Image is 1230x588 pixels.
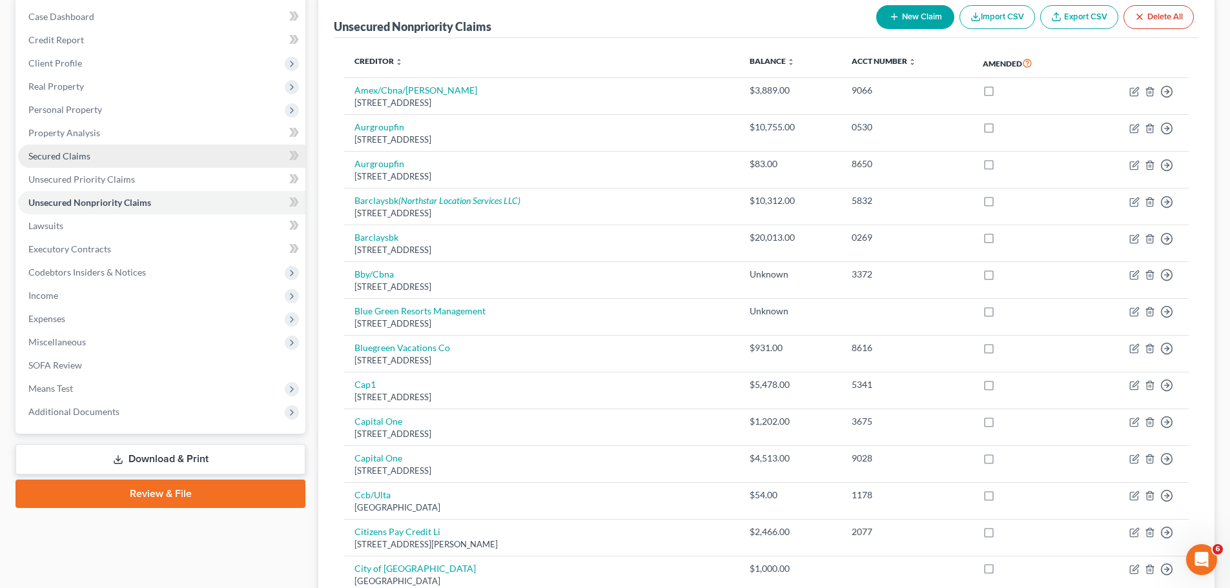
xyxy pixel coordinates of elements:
div: 3675 [852,415,963,428]
div: [STREET_ADDRESS] [354,170,729,183]
div: [STREET_ADDRESS] [354,391,729,403]
div: Unknown [750,305,830,318]
a: Creditor unfold_more [354,56,403,66]
a: Lawsuits [18,214,305,238]
a: Property Analysis [18,121,305,145]
div: 1178 [852,489,963,502]
div: $5,478.00 [750,378,830,391]
button: Import CSV [959,5,1035,29]
a: Aurgroupfin [354,121,404,132]
a: Ccb/Ulta [354,489,391,500]
div: [STREET_ADDRESS] [354,134,729,146]
a: Case Dashboard [18,5,305,28]
div: 5341 [852,378,963,391]
span: Client Profile [28,57,82,68]
div: [STREET_ADDRESS] [354,244,729,256]
a: Export CSV [1040,5,1118,29]
div: [STREET_ADDRESS] [354,428,729,440]
div: $1,000.00 [750,562,830,575]
a: Download & Print [15,444,305,474]
a: Bluegreen Vacations Co [354,342,450,353]
div: 3372 [852,268,963,281]
div: [STREET_ADDRESS][PERSON_NAME] [354,538,729,551]
a: Aurgroupfin [354,158,404,169]
span: Means Test [28,383,73,394]
a: Unsecured Nonpriority Claims [18,191,305,214]
i: unfold_more [787,58,795,66]
button: New Claim [876,5,954,29]
div: $1,202.00 [750,415,830,428]
div: [GEOGRAPHIC_DATA] [354,502,729,514]
div: $83.00 [750,157,830,170]
a: Barclaysbk [354,232,398,243]
span: Personal Property [28,104,102,115]
div: [STREET_ADDRESS] [354,318,729,330]
span: Case Dashboard [28,11,94,22]
span: Lawsuits [28,220,63,231]
span: Expenses [28,313,65,324]
div: [GEOGRAPHIC_DATA] [354,575,729,587]
a: Executory Contracts [18,238,305,261]
a: Citizens Pay Credit Li [354,526,440,537]
a: Secured Claims [18,145,305,168]
div: 9028 [852,452,963,465]
a: Amex/Cbna/[PERSON_NAME] [354,85,477,96]
a: Bby/Cbna [354,269,394,279]
div: $2,466.00 [750,525,830,538]
div: [STREET_ADDRESS] [354,97,729,109]
i: (Northstar Location Services LLC) [398,195,520,206]
iframe: Intercom live chat [1186,544,1217,575]
a: Unsecured Priority Claims [18,168,305,191]
span: SOFA Review [28,360,82,370]
div: $3,889.00 [750,84,830,97]
a: Balance unfold_more [750,56,795,66]
span: Codebtors Insiders & Notices [28,267,146,278]
div: $4,513.00 [750,452,830,465]
span: Income [28,290,58,301]
i: unfold_more [395,58,403,66]
span: Unsecured Nonpriority Claims [28,197,151,208]
a: Acct Number unfold_more [852,56,916,66]
div: [STREET_ADDRESS] [354,465,729,477]
div: 9066 [852,84,963,97]
div: Unknown [750,268,830,281]
div: 0269 [852,231,963,244]
div: [STREET_ADDRESS] [354,281,729,293]
span: 6 [1213,544,1223,554]
div: $54.00 [750,489,830,502]
a: Review & File [15,480,305,508]
div: [STREET_ADDRESS] [354,207,729,219]
a: Barclaysbk(Northstar Location Services LLC) [354,195,520,206]
div: $10,755.00 [750,121,830,134]
div: Unsecured Nonpriority Claims [334,19,491,34]
span: Real Property [28,81,84,92]
div: $10,312.00 [750,194,830,207]
a: Blue Green Resorts Management [354,305,486,316]
div: [STREET_ADDRESS] [354,354,729,367]
a: Capital One [354,452,402,463]
a: City of [GEOGRAPHIC_DATA] [354,563,476,574]
div: $20,013.00 [750,231,830,244]
div: 5832 [852,194,963,207]
div: $931.00 [750,341,830,354]
span: Credit Report [28,34,84,45]
span: Executory Contracts [28,243,111,254]
a: Cap1 [354,379,376,390]
div: 2077 [852,525,963,538]
i: unfold_more [908,58,916,66]
div: 0530 [852,121,963,134]
span: Secured Claims [28,150,90,161]
a: SOFA Review [18,354,305,377]
span: Additional Documents [28,406,119,417]
button: Delete All [1123,5,1194,29]
div: 8650 [852,157,963,170]
span: Miscellaneous [28,336,86,347]
span: Property Analysis [28,127,100,138]
a: Capital One [354,416,402,427]
span: Unsecured Priority Claims [28,174,135,185]
th: Amended [972,48,1081,78]
div: 8616 [852,341,963,354]
a: Credit Report [18,28,305,52]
